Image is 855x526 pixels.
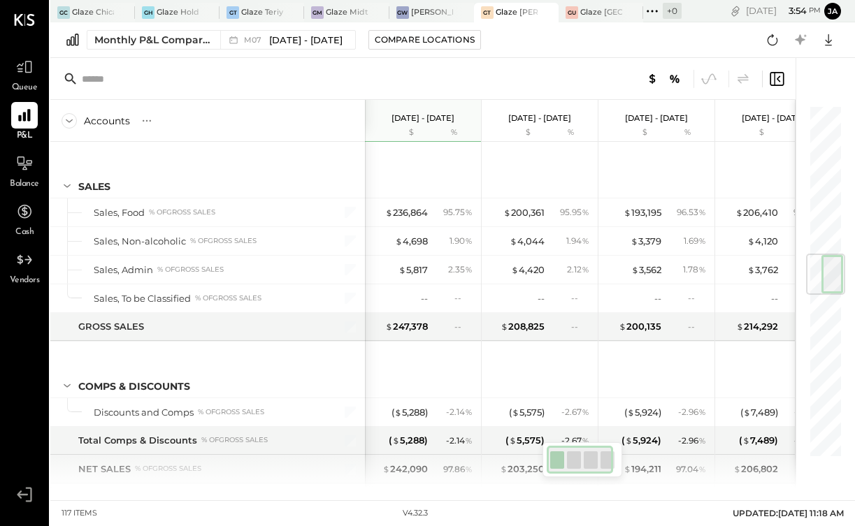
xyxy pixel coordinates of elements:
[446,434,473,447] div: - 2.14
[421,292,428,305] div: --
[84,114,130,128] div: Accounts
[619,320,661,333] div: 200,135
[561,434,589,447] div: - 2.67
[389,434,428,447] div: ( 5,288 )
[793,206,823,219] div: 96.32
[625,434,633,446] span: $
[740,406,778,419] div: ( 7,489 )
[722,127,778,138] div: $
[739,434,778,447] div: ( 7,489 )
[375,34,475,45] div: Compare Locations
[561,406,589,418] div: - 2.67
[509,406,545,419] div: ( 5,575 )
[624,463,631,474] span: $
[688,321,706,333] div: --
[684,235,706,247] div: 1.69
[465,235,473,246] span: %
[510,235,545,248] div: 4,044
[465,263,473,275] span: %
[698,263,706,275] span: %
[582,434,589,446] span: %
[809,6,821,15] span: pm
[580,7,622,18] div: Glaze [GEOGRAPHIC_DATA] - 110 Uni
[78,462,131,476] div: NET SALES
[698,206,706,217] span: %
[548,127,594,138] div: %
[508,113,571,123] p: [DATE] - [DATE]
[450,235,473,247] div: 1.90
[688,292,706,304] div: --
[1,102,48,143] a: P&L
[624,206,661,219] div: 193,195
[505,434,545,447] div: ( 5,575 )
[538,292,545,305] div: --
[782,127,827,138] div: %
[567,263,589,276] div: 2.12
[736,321,744,332] span: $
[385,206,428,219] div: 236,864
[728,3,742,18] div: copy link
[382,462,428,476] div: 242,090
[663,3,682,19] div: + 0
[509,434,517,446] span: $
[448,263,473,276] div: 2.35
[385,320,428,333] div: 247,378
[392,434,400,446] span: $
[1,54,48,94] a: Queue
[72,7,114,18] div: Glaze Chicago Ghost - West River Rice LLC
[78,320,144,333] div: GROSS SALES
[1,247,48,287] a: Vendors
[431,127,477,138] div: %
[465,406,473,417] span: %
[1,198,48,239] a: Cash
[511,263,545,277] div: 4,420
[794,406,823,418] div: - 3.49
[149,207,215,217] div: % of GROSS SALES
[157,265,224,275] div: % of GROSS SALES
[747,235,755,247] span: $
[94,292,191,305] div: Sales, To be Classified
[135,464,201,474] div: % of GROSS SALES
[1,150,48,191] a: Balance
[698,235,706,246] span: %
[395,235,428,248] div: 4,698
[735,207,743,218] span: $
[678,406,706,418] div: - 2.96
[560,206,589,219] div: 95.95
[391,406,428,419] div: ( 5,288 )
[10,178,39,191] span: Balance
[368,30,481,50] button: Compare Locations
[631,263,661,277] div: 3,562
[94,406,194,419] div: Discounts and Comps
[311,6,324,19] div: GM
[500,462,545,476] div: 203,250
[665,127,710,138] div: %
[510,235,517,247] span: $
[12,82,38,94] span: Queue
[57,6,70,19] div: GC
[198,407,264,417] div: % of GROSS SALES
[195,293,261,303] div: % of GROSS SALES
[454,321,473,333] div: --
[503,206,545,219] div: 200,361
[566,6,578,19] div: GU
[622,434,661,447] div: ( 5,924 )
[779,4,807,17] span: 3 : 54
[78,180,110,193] div: SALES
[503,207,511,218] span: $
[190,236,257,246] div: % of GROSS SALES
[631,235,661,248] div: 3,379
[624,406,661,419] div: ( 5,924 )
[10,275,40,287] span: Vendors
[15,226,34,239] span: Cash
[677,206,706,219] div: 96.53
[443,206,473,219] div: 95.75
[619,321,626,332] span: $
[398,263,428,277] div: 5,817
[62,508,97,519] div: 117 items
[385,207,393,218] span: $
[411,7,453,18] div: [PERSON_NAME] - Glaze Williamsburg One LLC
[736,320,778,333] div: 214,292
[571,292,589,304] div: --
[747,235,778,248] div: 4,120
